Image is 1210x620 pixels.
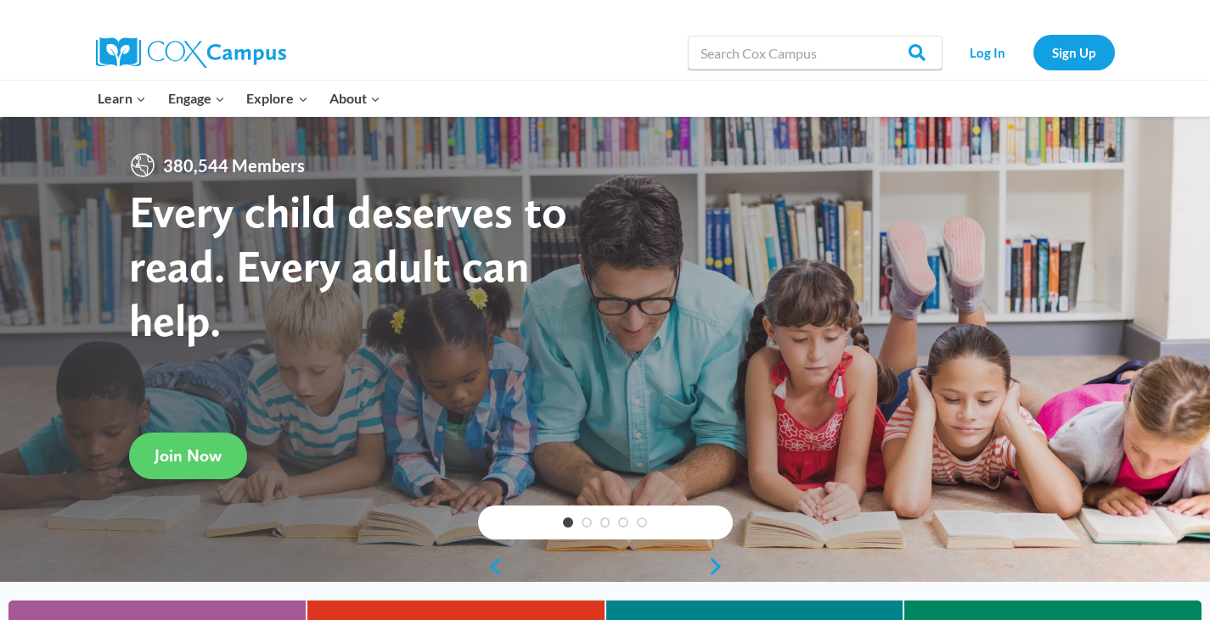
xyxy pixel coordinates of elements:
nav: Secondary Navigation [951,35,1115,70]
span: 380,544 Members [156,152,312,179]
span: Engage [168,87,225,109]
a: 4 [618,517,628,528]
span: Learn [98,87,146,109]
a: 3 [600,517,611,528]
span: Explore [246,87,307,109]
a: 1 [563,517,573,528]
nav: Primary Navigation [87,81,391,116]
a: 2 [582,517,592,528]
div: content slider buttons [478,550,733,584]
a: Sign Up [1033,35,1115,70]
span: About [329,87,380,109]
span: Join Now [155,445,222,466]
a: 5 [637,517,647,528]
a: next [707,556,733,577]
strong: Every child deserves to read. Every adult can help. [129,184,567,346]
img: Cox Campus [96,37,286,68]
input: Search Cox Campus [688,36,943,70]
a: Log In [951,35,1025,70]
a: Join Now [129,433,247,479]
a: previous [478,556,504,577]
